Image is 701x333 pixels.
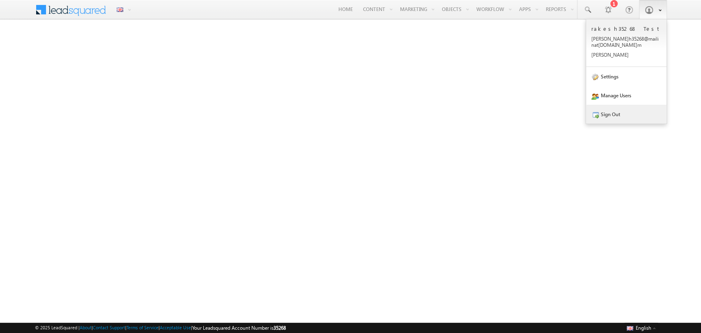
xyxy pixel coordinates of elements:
[591,36,661,48] p: [PERSON_NAME] h3526 8@mai linat [DOMAIN_NAME] m
[35,324,286,332] span: © 2025 LeadSquared | | | | |
[635,325,651,331] span: English
[274,325,286,331] span: 35268
[93,325,125,330] a: Contact Support
[625,323,657,333] button: English
[192,325,286,331] span: Your Leadsquared Account Number is
[160,325,191,330] a: Acceptable Use
[80,325,92,330] a: About
[586,86,667,105] a: Manage Users
[591,52,661,58] p: [PERSON_NAME]
[591,25,661,32] p: rakesh35268 Test
[586,67,667,86] a: Settings
[126,325,159,330] a: Terms of Service
[586,105,667,124] a: Sign Out
[586,19,667,67] a: rakesh35268 Test [PERSON_NAME]h35268@mailinat[DOMAIN_NAME]m [PERSON_NAME]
